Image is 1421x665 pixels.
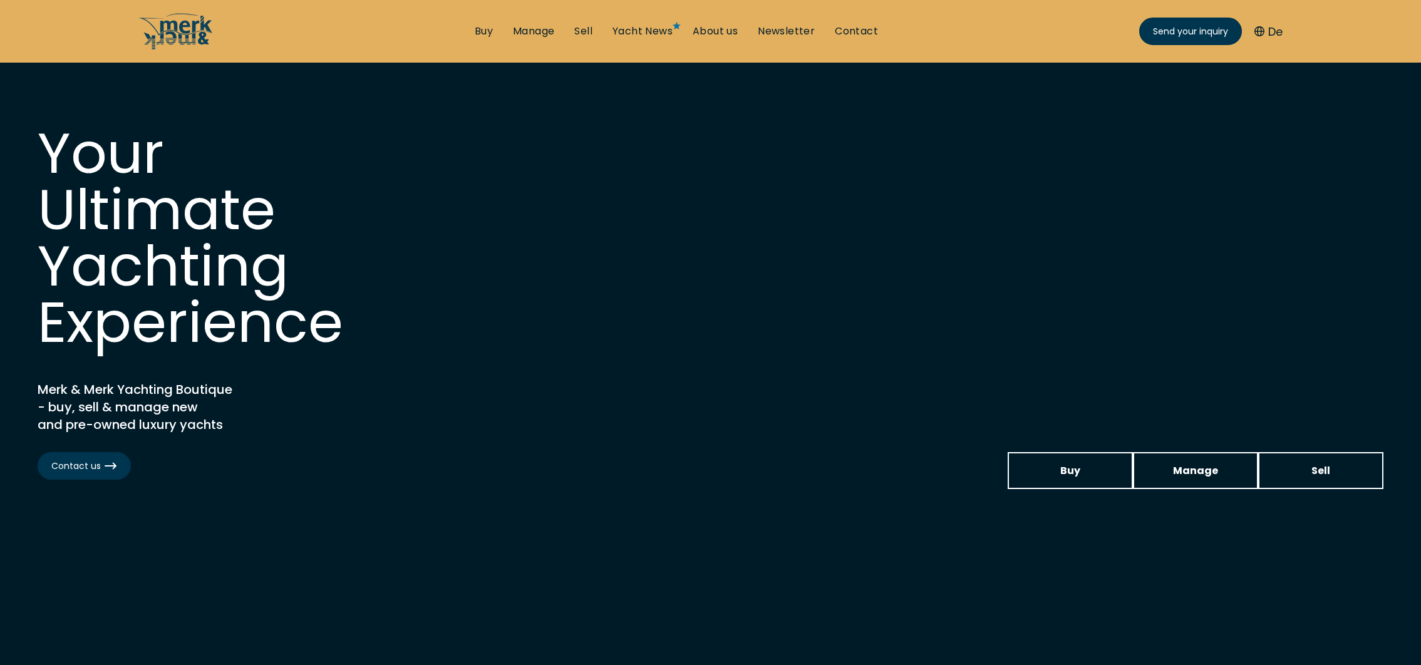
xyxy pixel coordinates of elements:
[1008,452,1133,489] a: Buy
[1139,18,1242,45] a: Send your inquiry
[475,24,493,38] a: Buy
[612,24,673,38] a: Yacht News
[1254,23,1283,40] button: De
[513,24,554,38] a: Manage
[1153,25,1228,38] span: Send your inquiry
[1258,452,1383,489] a: Sell
[38,452,131,480] a: Contact us
[758,24,815,38] a: Newsletter
[38,125,413,351] h1: Your Ultimate Yachting Experience
[1311,463,1330,478] span: Sell
[835,24,878,38] a: Contact
[1133,452,1258,489] a: Manage
[38,381,351,433] h2: Merk & Merk Yachting Boutique - buy, sell & manage new and pre-owned luxury yachts
[1060,463,1080,478] span: Buy
[574,24,592,38] a: Sell
[1173,463,1218,478] span: Manage
[51,460,117,473] span: Contact us
[693,24,738,38] a: About us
